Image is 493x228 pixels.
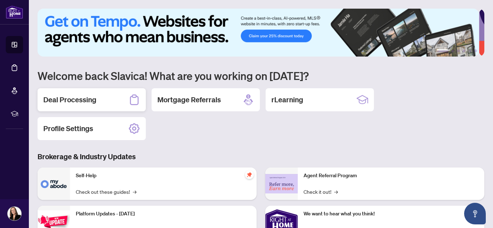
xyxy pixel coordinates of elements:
h3: Brokerage & Industry Updates [38,152,484,162]
h2: Mortgage Referrals [157,95,221,105]
p: We want to hear what you think! [304,210,479,218]
span: → [133,188,136,196]
button: 5 [468,49,471,52]
img: Slide 0 [38,9,479,57]
img: logo [6,5,23,19]
p: Self-Help [76,172,251,180]
button: 6 [474,49,477,52]
p: Platform Updates - [DATE] [76,210,251,218]
button: Open asap [464,203,486,224]
h1: Welcome back Slavica! What are you working on [DATE]? [38,69,484,82]
h2: rLearning [271,95,303,105]
button: 1 [437,49,448,52]
img: Self-Help [38,167,70,200]
a: Check out these guides!→ [76,188,136,196]
a: Check it out!→ [304,188,338,196]
span: pushpin [245,170,254,179]
h2: Profile Settings [43,124,93,134]
h2: Deal Processing [43,95,96,105]
span: → [334,188,338,196]
button: 2 [451,49,454,52]
img: Profile Icon [8,207,21,220]
p: Agent Referral Program [304,172,479,180]
button: 4 [463,49,466,52]
img: Agent Referral Program [265,174,298,194]
button: 3 [457,49,460,52]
